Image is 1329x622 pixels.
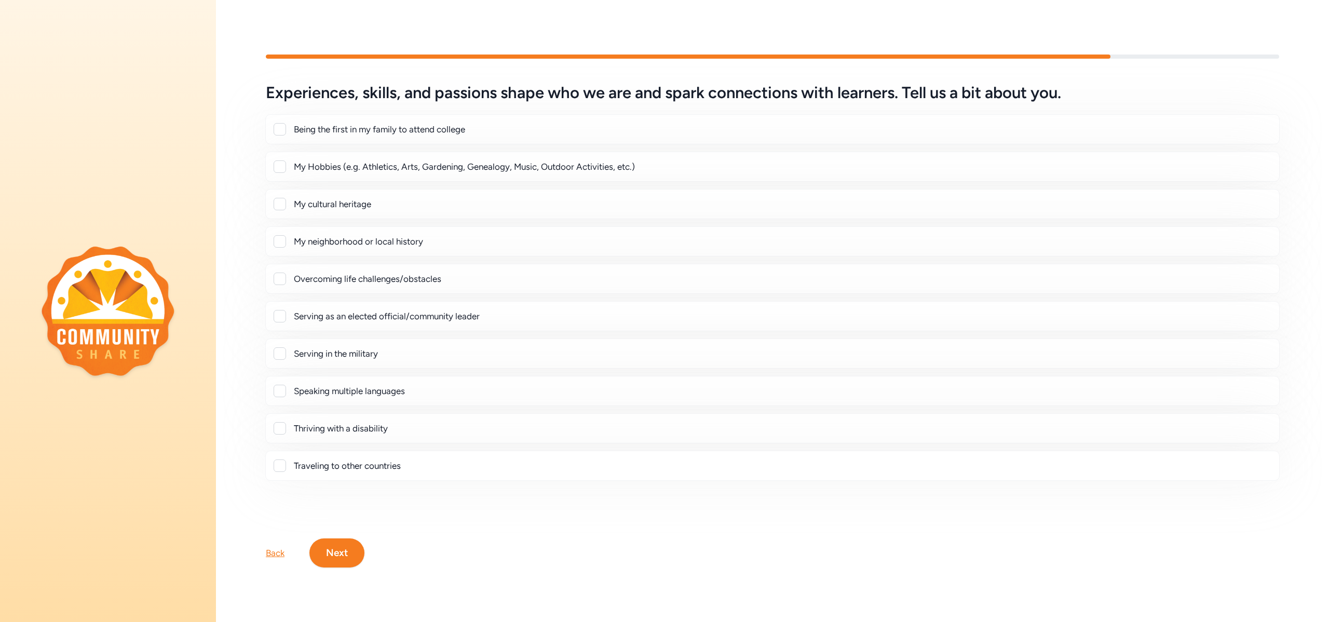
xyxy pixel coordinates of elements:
div: My neighborhood or local history [294,235,1271,248]
div: Back [266,547,284,559]
div: Serving as an elected official/community leader [294,310,1271,322]
div: Serving in the military [294,347,1271,360]
div: Speaking multiple languages [294,385,1271,397]
div: Overcoming life challenges/obstacles [294,273,1271,285]
div: My cultural heritage [294,198,1271,210]
div: My Hobbies (e.g. Athletics, Arts, Gardening, Genealogy, Music, Outdoor Activities, etc.) [294,160,1271,173]
div: Thriving with a disability [294,422,1271,435]
img: logo [42,246,174,376]
h5: Experiences, skills, and passions shape who we are and spark connections with learners. Tell us a... [266,84,1279,102]
div: Being the first in my family to attend college [294,123,1271,136]
button: Next [309,538,364,567]
div: Traveling to other countries [294,459,1271,472]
